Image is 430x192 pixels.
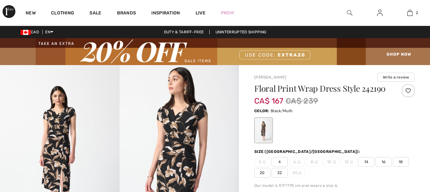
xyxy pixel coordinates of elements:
span: 2 [416,10,418,16]
span: Color: [254,109,269,113]
a: 2 [395,9,425,17]
span: 20 [254,168,270,178]
img: Canadian Dollar [21,30,31,35]
a: Live [196,10,206,16]
span: 2 [254,157,270,167]
a: Prom [221,10,234,16]
img: ring-m.svg [298,171,301,174]
span: 10 [324,157,340,167]
iframe: Opens a widget where you can find more information [390,144,424,160]
img: ring-m.svg [315,160,318,163]
div: Size ([GEOGRAPHIC_DATA]/[GEOGRAPHIC_DATA]): [254,149,361,154]
div: Black/Multi [255,118,272,142]
img: ring-m.svg [350,160,353,163]
span: CA$ 167 [254,90,283,105]
img: ring-m.svg [333,160,336,163]
span: 18 [393,157,409,167]
button: Write a review [377,73,415,82]
span: 24 [289,168,305,178]
a: Clothing [51,10,74,17]
span: EN [45,30,53,34]
a: Sale [89,10,101,17]
a: [PERSON_NAME] [254,75,286,79]
img: 1ère Avenue [3,5,15,18]
span: 6 [289,157,305,167]
span: 16 [375,157,392,167]
span: 12 [341,157,357,167]
img: search the website [347,9,352,17]
span: Black/Multi [271,109,292,113]
span: 14 [358,157,374,167]
img: My Info [377,9,383,17]
span: 4 [272,157,288,167]
h1: Floral Print Wrap Dress Style 242190 [254,84,388,93]
span: 8 [306,157,322,167]
span: CA$ 239 [286,95,318,107]
span: 22 [272,168,288,178]
a: Sign In [372,9,388,17]
img: ring-m.svg [297,160,300,163]
div: Our model is 5'9"/175 cm and wears a size 6. [254,183,415,188]
span: Inspiration [151,10,180,17]
a: Brands [117,10,136,17]
img: ring-m.svg [263,160,266,163]
a: New [26,10,36,17]
span: CAD [21,30,41,34]
img: My Bag [407,9,413,17]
